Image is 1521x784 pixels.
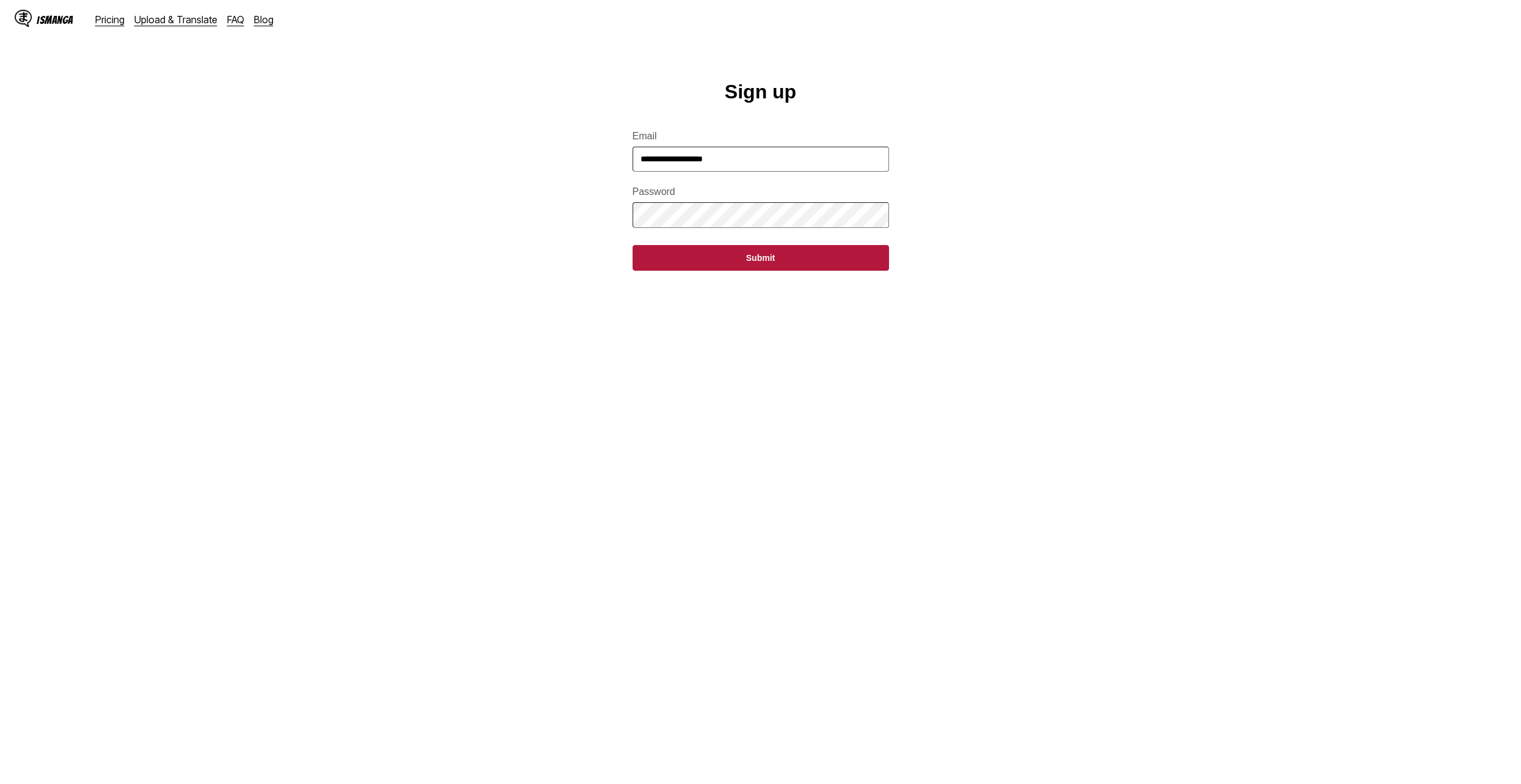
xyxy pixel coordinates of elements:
[633,131,889,142] label: Email
[95,13,125,26] a: Pricing
[633,186,889,197] label: Password
[134,13,217,26] a: Upload & Translate
[227,13,244,26] a: FAQ
[725,81,796,103] h1: Sign up
[37,14,73,26] div: IsManga
[15,10,32,27] img: IsManga Logo
[633,245,889,271] button: Submit
[15,10,95,29] a: IsManga LogoIsManga
[254,13,274,26] a: Blog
